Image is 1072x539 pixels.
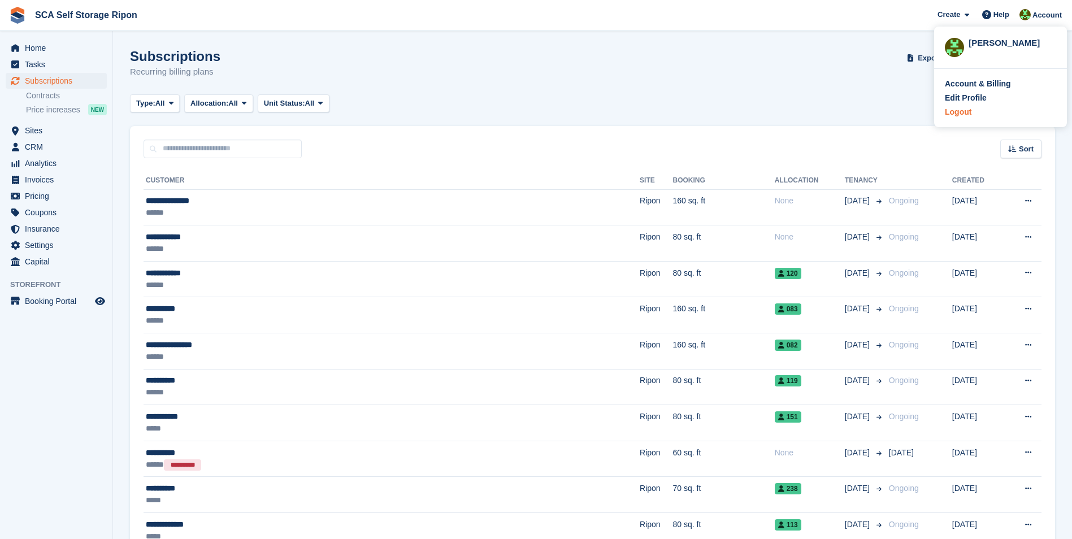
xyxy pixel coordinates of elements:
[945,78,1011,90] div: Account & Billing
[6,40,107,56] a: menu
[889,412,919,421] span: Ongoing
[25,237,93,253] span: Settings
[775,483,801,494] span: 238
[136,98,155,109] span: Type:
[889,520,919,529] span: Ongoing
[10,279,112,290] span: Storefront
[6,73,107,89] a: menu
[952,172,1004,190] th: Created
[845,483,872,494] span: [DATE]
[945,78,1056,90] a: Account & Billing
[672,369,774,405] td: 80 sq. ft
[775,231,845,243] div: None
[184,94,253,113] button: Allocation: All
[6,237,107,253] a: menu
[672,441,774,477] td: 60 sq. ft
[640,261,672,297] td: Ripon
[952,477,1004,513] td: [DATE]
[25,73,93,89] span: Subscriptions
[130,94,180,113] button: Type: All
[889,232,919,241] span: Ongoing
[25,139,93,155] span: CRM
[775,195,845,207] div: None
[640,405,672,441] td: Ripon
[258,94,329,113] button: Unit Status: All
[6,172,107,188] a: menu
[845,411,872,423] span: [DATE]
[640,189,672,225] td: Ripon
[889,340,919,349] span: Ongoing
[889,448,914,457] span: [DATE]
[25,293,93,309] span: Booking Portal
[945,38,964,57] img: Kelly Neesham
[6,155,107,171] a: menu
[6,139,107,155] a: menu
[6,123,107,138] a: menu
[640,172,672,190] th: Site
[228,98,238,109] span: All
[640,477,672,513] td: Ripon
[845,172,884,190] th: Tenancy
[640,297,672,333] td: Ripon
[952,369,1004,405] td: [DATE]
[672,477,774,513] td: 70 sq. ft
[845,519,872,531] span: [DATE]
[25,40,93,56] span: Home
[25,205,93,220] span: Coupons
[25,155,93,171] span: Analytics
[945,92,1056,104] a: Edit Profile
[889,484,919,493] span: Ongoing
[775,172,845,190] th: Allocation
[144,172,640,190] th: Customer
[25,172,93,188] span: Invoices
[945,92,987,104] div: Edit Profile
[889,304,919,313] span: Ongoing
[640,225,672,262] td: Ripon
[31,6,142,24] a: SCA Self Storage Ripon
[775,340,801,351] span: 082
[889,268,919,277] span: Ongoing
[945,106,971,118] div: Logout
[845,375,872,386] span: [DATE]
[672,405,774,441] td: 80 sq. ft
[6,254,107,269] a: menu
[952,261,1004,297] td: [DATE]
[845,231,872,243] span: [DATE]
[845,447,872,459] span: [DATE]
[672,225,774,262] td: 80 sq. ft
[26,105,80,115] span: Price increases
[775,447,845,459] div: None
[1019,144,1034,155] span: Sort
[26,103,107,116] a: Price increases NEW
[25,188,93,204] span: Pricing
[952,405,1004,441] td: [DATE]
[640,441,672,477] td: Ripon
[1032,10,1062,21] span: Account
[26,90,107,101] a: Contracts
[905,49,954,67] button: Export
[25,254,93,269] span: Capital
[9,7,26,24] img: stora-icon-8386f47178a22dfd0bd8f6a31ec36ba5ce8667c1dd55bd0f319d3a0aa187defe.svg
[130,66,220,79] p: Recurring billing plans
[155,98,165,109] span: All
[640,369,672,405] td: Ripon
[775,375,801,386] span: 119
[775,519,801,531] span: 113
[672,261,774,297] td: 80 sq. ft
[672,189,774,225] td: 160 sq. ft
[672,333,774,370] td: 160 sq. ft
[25,123,93,138] span: Sites
[672,172,774,190] th: Booking
[88,104,107,115] div: NEW
[845,303,872,315] span: [DATE]
[938,9,960,20] span: Create
[845,195,872,207] span: [DATE]
[190,98,228,109] span: Allocation:
[952,297,1004,333] td: [DATE]
[6,221,107,237] a: menu
[640,333,672,370] td: Ripon
[952,225,1004,262] td: [DATE]
[889,196,919,205] span: Ongoing
[952,189,1004,225] td: [DATE]
[93,294,107,308] a: Preview store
